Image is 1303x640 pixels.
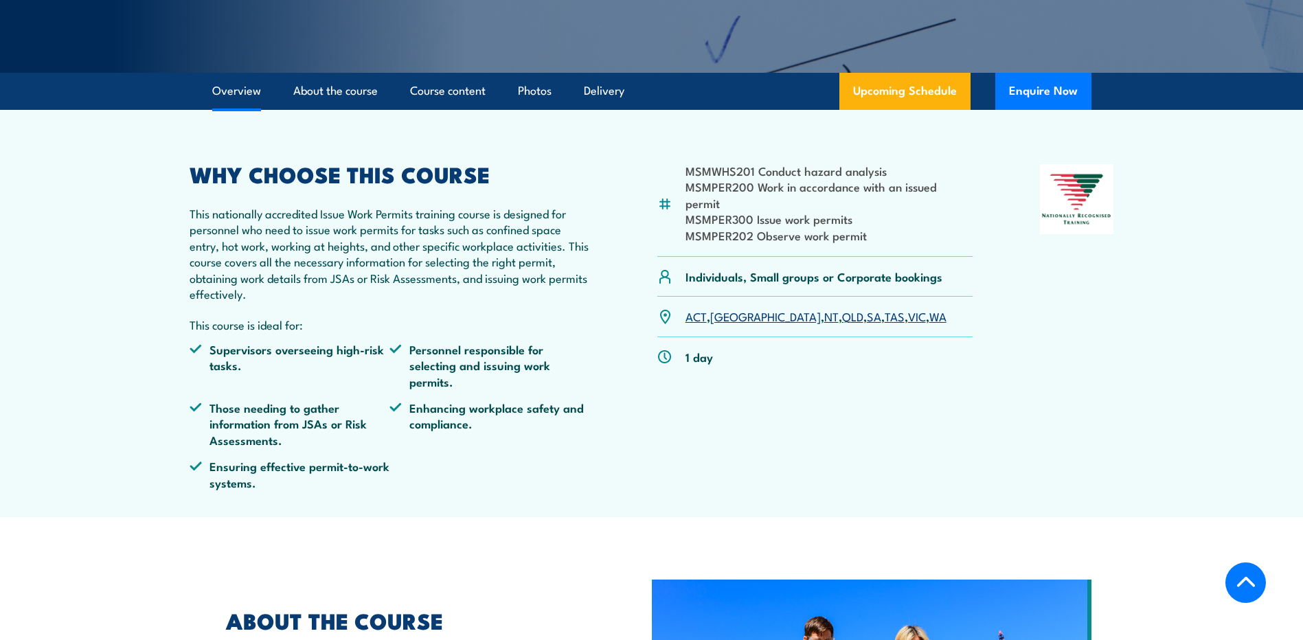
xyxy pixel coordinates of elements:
[995,73,1091,110] button: Enquire Now
[190,400,390,448] li: Those needing to gather information from JSAs or Risk Assessments.
[686,227,973,243] li: MSMPER202 Observe work permit
[824,308,839,324] a: NT
[190,341,390,389] li: Supervisors overseeing high-risk tasks.
[190,458,390,490] li: Ensuring effective permit-to-work systems.
[686,268,942,284] p: Individuals, Small groups or Corporate bookings
[686,163,973,179] li: MSMWHS201 Conduct hazard analysis
[389,400,590,448] li: Enhancing workplace safety and compliance.
[1040,164,1114,234] img: Nationally Recognised Training logo.
[686,308,707,324] a: ACT
[584,73,624,109] a: Delivery
[908,308,926,324] a: VIC
[842,308,863,324] a: QLD
[867,308,881,324] a: SA
[190,317,591,332] p: This course is ideal for:
[929,308,947,324] a: WA
[686,211,973,227] li: MSMPER300 Issue work permits
[686,179,973,211] li: MSMPER200 Work in accordance with an issued permit
[686,349,713,365] p: 1 day
[686,308,947,324] p: , , , , , , ,
[212,73,261,109] a: Overview
[839,73,971,110] a: Upcoming Schedule
[293,73,378,109] a: About the course
[710,308,821,324] a: [GEOGRAPHIC_DATA]
[410,73,486,109] a: Course content
[190,205,591,301] p: This nationally accredited Issue Work Permits training course is designed for personnel who need ...
[226,610,589,630] h2: ABOUT THE COURSE
[389,341,590,389] li: Personnel responsible for selecting and issuing work permits.
[190,164,591,183] h2: WHY CHOOSE THIS COURSE
[518,73,552,109] a: Photos
[885,308,905,324] a: TAS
